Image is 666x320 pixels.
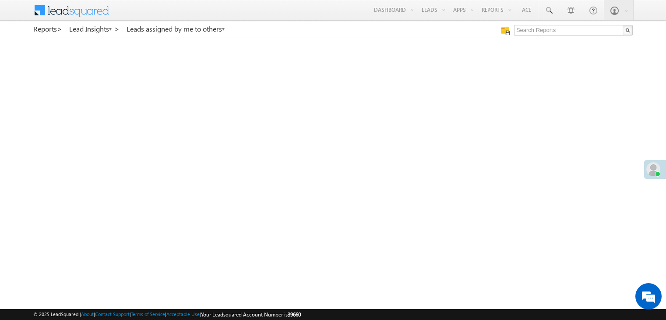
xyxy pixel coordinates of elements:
[127,25,226,33] a: Leads assigned by me to others
[114,24,120,34] span: >
[33,25,62,33] a: Reports>
[33,310,301,319] span: © 2025 LeadSquared | | | | |
[81,311,94,317] a: About
[501,26,510,35] img: Manage all your saved reports!
[57,24,62,34] span: >
[131,311,165,317] a: Terms of Service
[69,25,120,33] a: Lead Insights >
[288,311,301,318] span: 39660
[514,25,633,36] input: Search Reports
[201,311,301,318] span: Your Leadsquared Account Number is
[166,311,200,317] a: Acceptable Use
[95,311,130,317] a: Contact Support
